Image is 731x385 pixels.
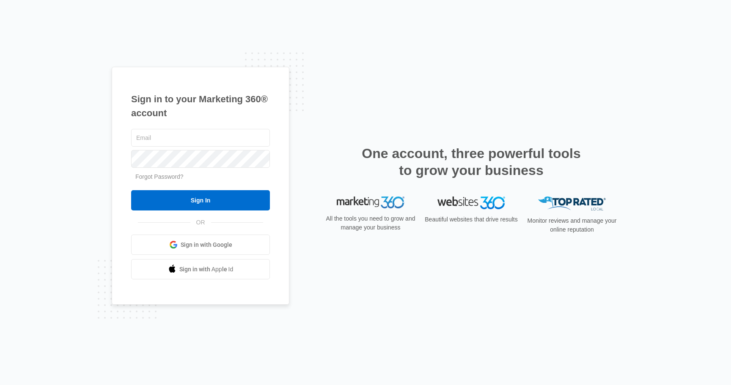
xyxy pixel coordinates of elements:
img: Websites 360 [437,197,505,209]
a: Forgot Password? [135,173,184,180]
input: Sign In [131,190,270,210]
h1: Sign in to your Marketing 360® account [131,92,270,120]
span: Sign in with Apple Id [179,265,234,274]
h2: One account, three powerful tools to grow your business [359,145,583,179]
input: Email [131,129,270,147]
span: Sign in with Google [181,240,232,249]
a: Sign in with Apple Id [131,259,270,279]
span: OR [190,218,211,227]
p: Monitor reviews and manage your online reputation [525,216,619,234]
p: Beautiful websites that drive results [424,215,519,224]
a: Sign in with Google [131,235,270,255]
img: Marketing 360 [337,197,404,208]
img: Top Rated Local [538,197,606,210]
p: All the tools you need to grow and manage your business [323,214,418,232]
